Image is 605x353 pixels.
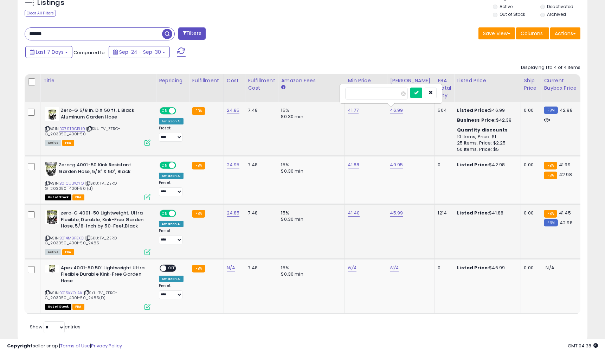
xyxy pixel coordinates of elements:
b: Apex 4001-50 50' Lightweight Ultra Flexible Durable Kink-Free Garden Hose [61,265,146,286]
button: Last 7 Days [25,46,72,58]
small: FBA [544,162,557,169]
div: ASIN: [45,162,150,199]
button: Filters [178,27,206,40]
span: FBA [62,140,74,146]
div: Amazon AI [159,276,184,282]
a: 41.40 [348,210,360,217]
b: Listed Price: [457,264,489,271]
label: Active [500,4,513,9]
a: 46.99 [390,107,403,114]
small: FBA [544,210,557,218]
div: 15% [281,107,339,114]
span: N/A [546,264,554,271]
b: zero-G 4001-50 Lightweight, Ultra Flexible, Durable, Kink-Free Garden Hose, 5/8-Inch by 50-Feet,B... [61,210,146,231]
a: 41.77 [348,107,359,114]
a: 24.85 [227,210,240,217]
div: Preset: [159,126,184,142]
div: FBA Total Qty [438,77,451,99]
span: All listings that are currently out of stock and unavailable for purchase on Amazon [45,304,71,310]
a: 24.95 [227,161,240,168]
label: Out of Stock [500,11,525,17]
small: FBA [192,265,205,272]
div: $46.99 [457,107,515,114]
div: $0.30 min [281,271,339,277]
span: Last 7 Days [36,49,64,56]
div: Current Buybox Price [544,77,580,92]
img: 319EzZAHQ2L._SL40_.jpg [45,265,59,272]
span: Compared to: [73,49,106,56]
span: FBA [72,304,84,310]
span: 42.98 [560,107,573,114]
div: 15% [281,210,339,216]
a: Privacy Policy [91,342,122,349]
a: Terms of Use [60,342,90,349]
div: seller snap | | [7,343,122,349]
span: OFF [175,211,186,217]
div: Preset: [159,229,184,244]
div: 50 Items, Price: $5 [457,146,515,153]
span: 42.98 [560,219,573,226]
div: Amazon AI [159,221,184,227]
b: Zero-g 4001-50 Kink Resistant Garden Hose, 5/8" X 50', Black [59,162,144,176]
span: All listings currently available for purchase on Amazon [45,140,61,146]
div: Repricing [159,77,186,84]
div: 504 [438,107,449,114]
button: Columns [516,27,549,39]
a: N/A [227,264,235,271]
b: Listed Price: [457,107,489,114]
a: 49.95 [390,161,403,168]
div: 0 [438,162,449,168]
b: Zero-G 5/8 in. D X 50 ft. L Black Aluminum Garden Hose [61,107,146,122]
button: Save View [478,27,515,39]
b: Listed Price: [457,210,489,216]
div: Displaying 1 to 4 of 4 items [521,64,580,71]
label: Deactivated [547,4,573,9]
div: 0.00 [524,210,535,216]
img: 51C1K3wHTzL._SL40_.jpg [45,210,59,224]
a: 45.99 [390,210,403,217]
small: FBA [192,210,205,218]
span: OFF [175,108,186,114]
small: FBM [544,219,558,226]
div: Clear All Filters [25,10,56,17]
small: FBA [192,162,205,169]
label: Archived [547,11,566,17]
span: Sep-24 - Sep-30 [119,49,161,56]
div: Ship Price [524,77,538,92]
span: OFF [166,265,178,271]
div: 7.48 [248,162,272,168]
div: [PERSON_NAME] [390,77,432,84]
button: Sep-24 - Sep-30 [109,46,170,58]
div: Amazon AI [159,118,184,124]
a: N/A [390,264,398,271]
div: 7.48 [248,107,272,114]
div: Preset: [159,283,184,299]
span: FBA [72,194,84,200]
small: FBA [544,172,557,179]
small: FBA [192,107,205,115]
span: ON [160,211,169,217]
div: 7.48 [248,210,272,216]
b: Business Price: [457,117,496,123]
a: B01CULKQYQ [59,180,84,186]
div: 0.00 [524,162,535,168]
div: Fulfillment [192,77,220,84]
div: Amazon AI [159,173,184,179]
a: 41.88 [348,161,359,168]
div: 7.48 [248,265,272,271]
span: 41.45 [559,210,571,216]
span: FBA [62,249,74,255]
div: 1214 [438,210,449,216]
div: Amazon Fees [281,77,342,84]
div: Title [43,77,153,84]
div: $0.30 min [281,168,339,174]
div: 0.00 [524,265,535,271]
div: : [457,127,515,133]
div: 15% [281,162,339,168]
a: N/A [348,264,356,271]
span: Columns [521,30,543,37]
div: $42.39 [457,117,515,123]
div: 25 Items, Price: $2.25 [457,140,515,146]
span: | SKU: TV_ZERO-G_203050_4001-50 (d) [45,180,119,191]
span: All listings that are currently out of stock and unavailable for purchase on Amazon [45,194,71,200]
